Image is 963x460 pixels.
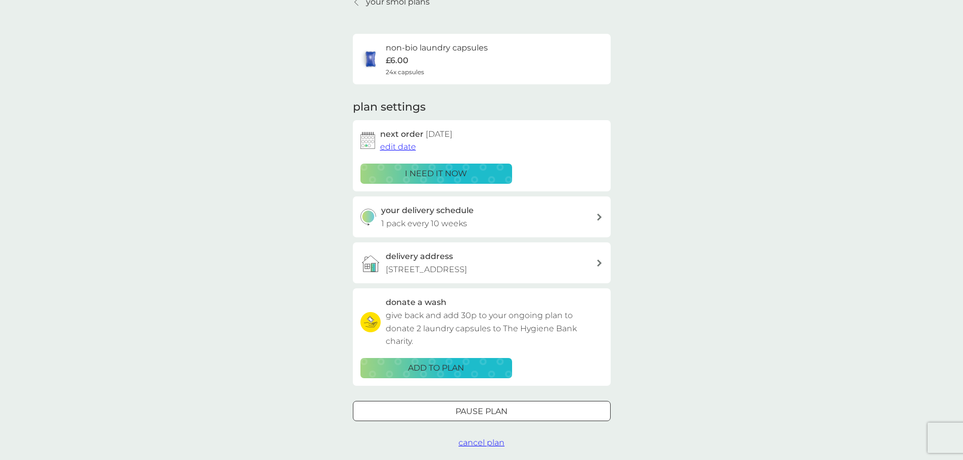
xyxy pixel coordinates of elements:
h2: plan settings [353,99,426,115]
p: [STREET_ADDRESS] [386,263,467,276]
p: ADD TO PLAN [408,362,464,375]
h3: delivery address [386,250,453,263]
p: 1 pack every 10 weeks [381,217,467,230]
h3: donate a wash [386,296,446,309]
button: cancel plan [458,436,505,449]
button: edit date [380,140,416,154]
p: give back and add 30p to your ongoing plan to donate 2 laundry capsules to The Hygiene Bank charity. [386,309,603,348]
h3: your delivery schedule [381,204,474,217]
img: non-bio laundry capsules [360,49,381,69]
button: ADD TO PLAN [360,358,512,378]
p: Pause plan [455,405,508,418]
p: i need it now [405,167,467,180]
button: Pause plan [353,401,611,421]
span: edit date [380,142,416,151]
span: [DATE] [426,129,452,139]
button: your delivery schedule1 pack every 10 weeks [353,196,611,237]
span: cancel plan [458,438,505,447]
button: i need it now [360,164,512,184]
a: delivery address[STREET_ADDRESS] [353,242,611,283]
h6: non-bio laundry capsules [386,41,488,55]
p: £6.00 [386,54,408,67]
span: 24x capsules [386,67,424,77]
h2: next order [380,128,452,141]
